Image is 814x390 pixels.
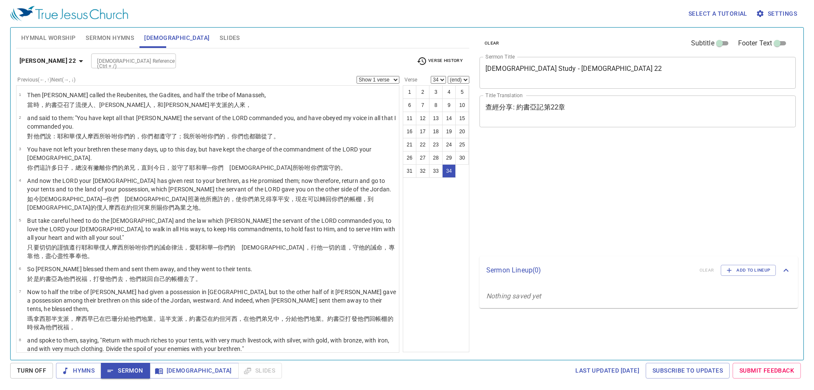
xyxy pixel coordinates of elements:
[108,365,143,376] span: Sermon
[189,164,346,171] wh8104: 耶和華
[416,98,429,112] button: 7
[27,91,266,99] p: Then [PERSON_NAME] called the Reubenites, the Gadites, and half the tribe of Manasseh,
[198,204,204,211] wh776: 。
[27,275,252,283] p: 於是約書亞
[19,289,21,294] span: 7
[27,315,393,331] wh2677: 支派
[733,363,801,379] a: Submit Feedback
[27,244,394,259] wh8104: 遵行
[27,244,394,259] wh6680: 你們的誡命
[442,138,456,152] button: 24
[27,244,394,259] wh4687: 律法
[726,267,770,274] span: Add to Lineup
[19,115,21,120] span: 2
[10,6,128,21] img: True Jesus Church
[162,204,204,211] wh5414: 你們為業
[27,163,396,172] p: 你們這許多
[27,315,393,331] wh4519: 那半
[685,6,751,22] button: Select a tutorial
[27,243,396,260] p: 只要切切的
[51,133,279,140] wh559: ：耶和華
[93,101,252,108] wh7206: 、[PERSON_NAME]人
[27,244,394,259] wh6213: 耶和華
[652,365,723,376] span: Subscribe to Updates
[151,101,251,108] wh1425: ，和[PERSON_NAME]
[63,365,95,376] span: Hymns
[403,112,416,125] button: 11
[340,164,346,171] wh4931: 。
[485,103,790,119] textarea: 查經分享: 約書亞記第22章
[109,204,204,211] wh5650: 摩西
[27,244,394,259] wh8451: ，愛
[63,101,251,108] wh3091: 召了
[416,125,429,138] button: 17
[455,112,469,125] button: 15
[476,136,733,253] iframe: from-child
[27,315,393,331] wh3091: 在約但河
[293,164,346,171] wh430: 所吩咐
[16,53,89,69] button: [PERSON_NAME] 22
[19,218,21,222] span: 5
[105,164,346,171] wh5800: 你們的弟兄
[33,253,94,259] wh1692: 他，盡心
[455,125,469,138] button: 20
[403,151,416,165] button: 26
[27,196,374,211] wh430: 照著他所應許的
[485,39,499,47] span: clear
[27,177,396,194] p: And now the LORD your [DEMOGRAPHIC_DATA] has given rest to your brethren, as He promised them; no...
[117,133,279,140] wh6680: 你們的，你們都遵守了
[27,315,393,331] wh1316: 分給
[758,8,797,19] span: Settings
[721,265,776,276] button: Add to Lineup
[57,253,93,259] wh3824: 盡性
[416,138,429,152] button: 22
[486,265,693,275] p: Sermon Lineup ( 0 )
[27,315,393,331] wh5414: 他們地業。這半
[572,363,643,379] a: Last updated [DATE]
[417,56,463,66] span: Verse History
[273,133,279,140] wh8085: 。
[689,8,747,19] span: Select a tutorial
[86,33,134,43] span: Sermon Hymns
[416,112,429,125] button: 12
[429,138,443,152] button: 23
[429,85,443,99] button: 3
[69,324,75,331] wh1288: ，
[120,204,204,211] wh4872: 在約但河
[220,33,240,43] span: Slides
[56,363,101,379] button: Hymns
[27,315,393,331] wh4872: 早已在巴珊
[19,178,21,182] span: 4
[27,244,394,259] wh3068: 僕人
[57,275,201,282] wh3091: 為他們祝福
[403,164,416,178] button: 31
[27,244,394,259] wh3966: 謹慎
[17,365,46,376] span: Turn Off
[646,363,730,379] a: Subscribe to Updates
[216,101,252,108] wh2677: 支派
[739,365,794,376] span: Submit Feedback
[87,133,279,140] wh5650: 摩西
[442,85,456,99] button: 4
[99,133,279,140] wh4872: 所吩咐
[27,101,266,109] p: 當時，約書亞
[19,266,21,271] span: 6
[165,164,347,171] wh3117: ，並守了
[442,125,456,138] button: 19
[403,85,416,99] button: 1
[69,253,93,259] wh5315: 事奉
[403,98,416,112] button: 6
[57,164,346,171] wh7227: 日子
[479,38,505,48] button: clear
[123,275,201,282] wh7971: ，他們就回
[442,164,456,178] button: 34
[156,365,232,376] span: [DEMOGRAPHIC_DATA]
[27,336,396,353] p: and spoke to them, saying, "Return with much riches to your tents, with very much livestock, with...
[738,38,772,48] span: Footer Text
[416,164,429,178] button: 32
[90,204,204,211] wh3068: 的僕人
[485,65,790,81] textarea: [DEMOGRAPHIC_DATA] Study - [DEMOGRAPHIC_DATA] 22
[94,56,159,66] input: Type Bible Reference
[311,164,347,171] wh4687: 你們當守的
[210,101,252,108] wh4519: 半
